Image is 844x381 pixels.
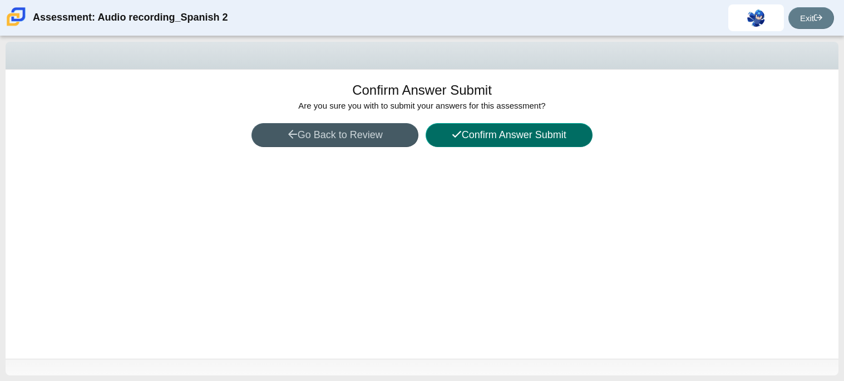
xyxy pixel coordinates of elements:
div: Assessment: Audio recording_Spanish 2 [33,4,228,31]
button: Go Back to Review [251,123,418,147]
h1: Confirm Answer Submit [352,81,492,100]
a: Carmen School of Science & Technology [4,21,28,30]
a: Exit [788,7,834,29]
button: Confirm Answer Submit [426,123,593,147]
img: kingstin.pounds.k7UUwO [747,9,765,27]
span: Are you sure you with to submit your answers for this assessment? [298,101,545,110]
img: Carmen School of Science & Technology [4,5,28,28]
